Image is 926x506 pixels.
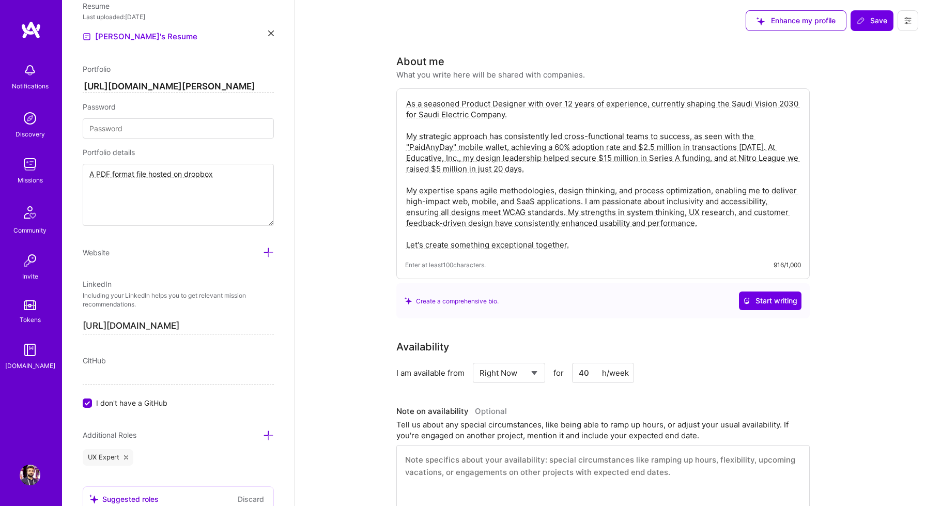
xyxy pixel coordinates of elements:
[572,363,634,383] input: XX
[757,17,765,25] i: icon SuggestedTeams
[396,339,449,355] div: Availability
[5,360,55,371] div: [DOMAIN_NAME]
[746,10,846,31] button: Enhance my profile
[475,406,507,416] span: Optional
[851,10,893,31] button: Save
[89,495,98,503] i: icon SuggestedTeams
[21,21,41,39] img: logo
[83,118,274,139] input: Password
[83,65,111,73] span: Portfolio
[12,81,49,91] div: Notifications
[89,494,159,504] div: Suggested roles
[83,431,136,439] span: Additional Roles
[22,271,38,282] div: Invite
[268,30,274,36] i: icon Close
[13,225,47,236] div: Community
[405,259,486,270] span: Enter at least 100 characters.
[83,2,110,10] span: Resume
[396,69,585,80] div: What you write here will be shared with companies.
[405,296,499,306] div: Create a comprehensive bio.
[83,449,133,466] div: UX Expert
[20,108,40,129] img: discovery
[83,164,274,226] textarea: A PDF format file hosted on dropbox
[396,404,507,419] div: Note on availability
[20,340,40,360] img: guide book
[405,297,412,304] i: icon SuggestedTeams
[743,296,797,306] span: Start writing
[83,81,274,93] input: http://...
[20,154,40,175] img: teamwork
[18,175,43,186] div: Missions
[757,16,836,26] span: Enhance my profile
[20,314,41,325] div: Tokens
[16,129,45,140] div: Discovery
[83,280,112,288] span: LinkedIn
[83,101,274,112] div: Password
[774,259,801,270] div: 916/1,000
[553,367,564,378] span: for
[24,300,36,310] img: tokens
[602,367,629,378] div: h/week
[96,397,167,408] span: I don't have a GitHub
[20,60,40,81] img: bell
[739,292,801,310] button: Start writing
[743,297,750,304] i: icon CrystalBallWhite
[83,11,274,22] div: Last uploaded: [DATE]
[396,54,444,69] div: About me
[235,493,267,505] button: Discard
[83,292,274,309] p: Including your LinkedIn helps you to get relevant mission recommendations.
[124,455,128,459] i: icon Close
[20,250,40,271] img: Invite
[18,200,42,225] img: Community
[83,248,110,257] span: Website
[83,356,106,365] span: GitHub
[83,30,197,43] a: [PERSON_NAME]'s Resume
[83,33,91,41] img: Resume
[857,16,887,26] span: Save
[20,465,40,485] img: User Avatar
[396,419,810,441] div: Tell us about any special circumstances, like being able to ramp up hours, or adjust your usual a...
[405,97,801,251] textarea: As a seasoned Product Designer with over 12 years of experience, currently shaping the Saudi Visi...
[83,147,274,158] div: Portfolio details
[396,367,465,378] div: I am available from
[17,465,43,485] a: User Avatar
